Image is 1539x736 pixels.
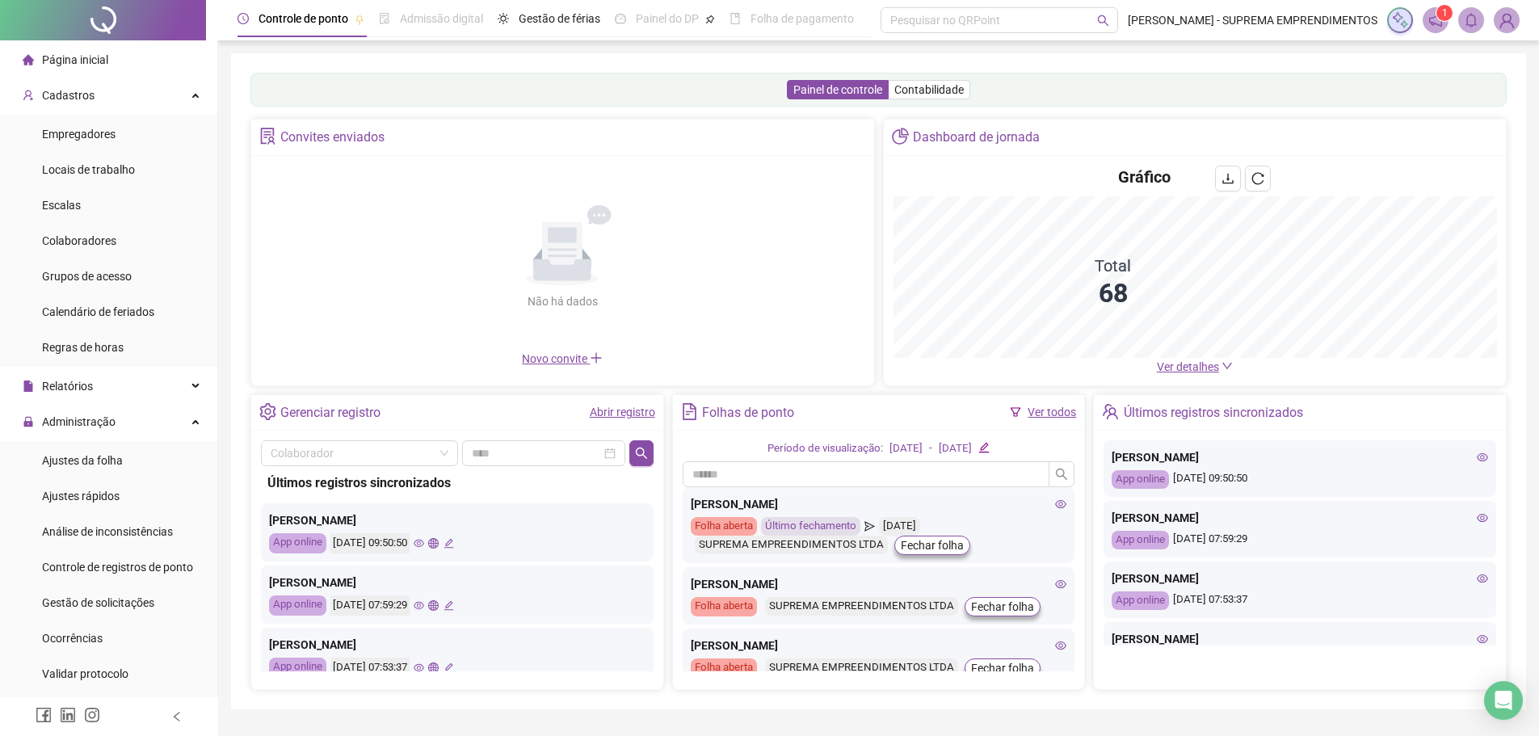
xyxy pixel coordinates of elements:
span: plus [590,351,603,364]
span: pie-chart [892,128,909,145]
span: send [864,517,875,536]
span: file-text [681,403,698,420]
span: Escalas [42,199,81,212]
span: Painel do DP [636,12,699,25]
span: edit [978,442,989,452]
div: [PERSON_NAME] [1112,509,1488,527]
span: instagram [84,707,100,723]
div: [DATE] 07:59:29 [330,595,410,616]
span: global [428,600,439,611]
span: Análise de inconsistências [42,525,173,538]
div: Dashboard de jornada [913,124,1040,151]
div: SUPREMA EMPREENDIMENTOS LTDA [765,597,958,616]
span: Folha de pagamento [751,12,854,25]
span: Locais de trabalho [42,163,135,176]
div: Open Intercom Messenger [1484,681,1523,720]
span: file-done [379,13,390,24]
span: global [428,538,439,549]
span: global [428,662,439,673]
span: sun [498,13,509,24]
div: App online [269,658,326,678]
span: Regras de horas [42,341,124,354]
span: linkedin [60,707,76,723]
span: eye [414,538,424,549]
div: Folhas de ponto [702,399,794,427]
span: Ocorrências [42,632,103,645]
span: 1 [1442,7,1448,19]
div: Convites enviados [280,124,385,151]
div: Último fechamento [761,517,860,536]
a: Ver todos [1028,406,1076,418]
div: [DATE] [879,517,920,536]
span: download [1222,172,1234,185]
span: eye [1477,633,1488,645]
span: Empregadores [42,128,116,141]
span: edit [444,662,454,673]
div: Últimos registros sincronizados [1124,399,1303,427]
span: pushpin [705,15,715,24]
span: Gestão de solicitações [42,596,154,609]
div: - [929,440,932,457]
span: Colaboradores [42,234,116,247]
span: Calendário de feriados [42,305,154,318]
div: [DATE] 09:50:50 [1112,470,1488,489]
button: Fechar folha [894,536,970,555]
sup: 1 [1436,5,1453,21]
img: sparkle-icon.fc2bf0ac1784a2077858766a79e2daf3.svg [1391,11,1409,29]
span: dashboard [615,13,626,24]
span: eye [414,662,424,673]
span: Gestão de férias [519,12,600,25]
div: [DATE] [939,440,972,457]
span: edit [444,600,454,611]
span: lock [23,416,34,427]
span: team [1102,403,1119,420]
span: Validar protocolo [42,667,128,680]
span: Página inicial [42,53,108,66]
div: App online [269,595,326,616]
div: [DATE] 07:53:37 [330,658,410,678]
div: [PERSON_NAME] [1112,570,1488,587]
span: filter [1010,406,1021,418]
span: eye [1477,512,1488,524]
div: App online [1112,531,1169,549]
div: [PERSON_NAME] [691,637,1067,654]
div: SUPREMA EMPREENDIMENTOS LTDA [695,536,888,554]
div: [PERSON_NAME] [1112,448,1488,466]
div: SUPREMA EMPREENDIMENTOS LTDA [765,658,958,677]
div: [PERSON_NAME] [691,575,1067,593]
span: search [1097,15,1109,27]
div: Período de visualização: [767,440,883,457]
span: book [730,13,741,24]
span: Relatórios [42,380,93,393]
div: Folha aberta [691,597,757,616]
span: Ver detalhes [1157,360,1219,373]
span: eye [1477,573,1488,584]
span: Admissão digital [400,12,483,25]
span: left [171,711,183,722]
div: Folha aberta [691,658,757,678]
div: [PERSON_NAME] [691,495,1067,513]
span: Ajustes da folha [42,454,123,467]
span: edit [444,538,454,549]
span: facebook [36,707,52,723]
button: Fechar folha [965,597,1041,616]
div: App online [1112,470,1169,489]
span: eye [1477,452,1488,463]
a: Ver detalhes down [1157,360,1233,373]
span: Fechar folha [971,598,1034,616]
span: notification [1428,13,1443,27]
div: [PERSON_NAME] [1112,630,1488,648]
div: [DATE] 07:59:29 [1112,531,1488,549]
div: [PERSON_NAME] [269,574,645,591]
span: search [635,447,648,460]
div: Folha aberta [691,517,757,536]
span: bell [1464,13,1478,27]
span: solution [259,128,276,145]
span: home [23,54,34,65]
span: Fechar folha [971,659,1034,677]
span: setting [259,403,276,420]
span: Novo convite [522,352,603,365]
span: user-add [23,90,34,101]
div: [DATE] 07:53:37 [1112,591,1488,610]
span: Ajustes rápidos [42,490,120,503]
